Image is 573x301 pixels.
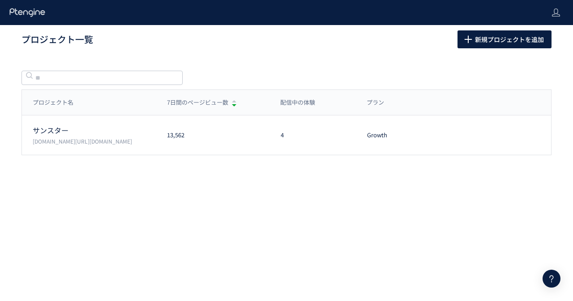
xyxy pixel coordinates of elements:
[33,98,73,107] span: プロジェクト名
[156,131,270,140] div: 13,562
[33,137,156,145] p: www.sunstar-shop.jp/,alabo.sakura.ne.jp/ws/ptengine-test/page2/
[167,98,228,107] span: 7日間のページビュー数
[458,30,552,48] button: 新規プロジェクトを追加
[33,125,156,136] p: サンスター
[280,98,315,107] span: 配信中の体験
[270,131,356,140] div: 4
[475,30,544,48] span: 新規プロジェクトを追加
[356,131,417,140] div: Growth
[21,33,438,46] h1: プロジェクト一覧
[367,98,384,107] span: プラン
